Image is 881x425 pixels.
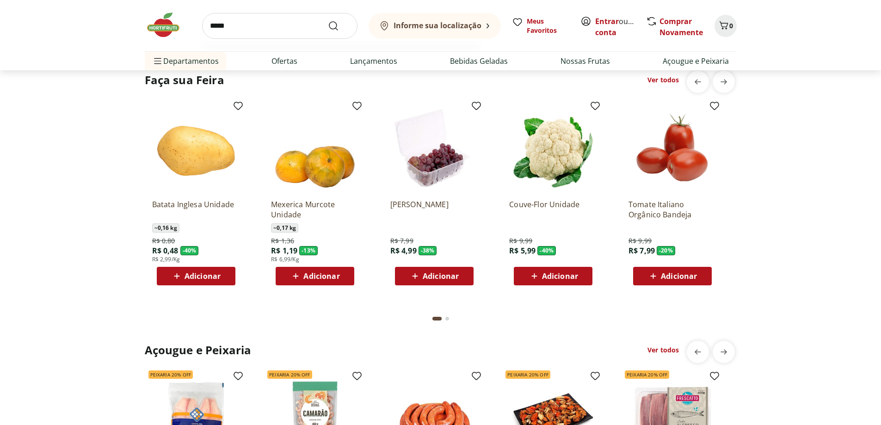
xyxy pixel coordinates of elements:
[509,104,597,192] img: Couve-Flor Unidade
[152,50,219,72] span: Departamentos
[505,370,550,379] span: Peixaria 20% OFF
[152,236,175,246] span: R$ 0,80
[271,223,298,233] span: ~ 0,17 kg
[152,246,179,256] span: R$ 0,48
[628,199,716,220] a: Tomate Italiano Orgânico Bandeja
[647,75,679,85] a: Ver todos
[444,308,451,330] button: Go to page 2 from fs-carousel
[595,16,646,37] a: Criar conta
[395,267,474,285] button: Adicionar
[157,267,235,285] button: Adicionar
[527,17,569,35] span: Meus Favoritos
[328,20,350,31] button: Submit Search
[628,104,716,192] img: Tomate Italiano Orgânico Bandeja
[185,272,221,280] span: Adicionar
[729,21,733,30] span: 0
[369,13,501,39] button: Informe sua localização
[271,199,359,220] a: Mexerica Murcote Unidade
[419,246,437,255] span: - 38 %
[152,199,240,220] a: Batata Inglesa Unidade
[512,17,569,35] a: Meus Favoritos
[390,199,478,220] a: [PERSON_NAME]
[152,256,180,263] span: R$ 2,99/Kg
[303,272,339,280] span: Adicionar
[267,370,312,379] span: Peixaria 20% OFF
[647,345,679,355] a: Ver todos
[431,308,444,330] button: Current page from fs-carousel
[625,370,670,379] span: Peixaria 20% OFF
[145,343,252,357] h2: Açougue e Peixaria
[152,104,240,192] img: Batata Inglesa Unidade
[628,246,655,256] span: R$ 7,99
[390,246,417,256] span: R$ 4,99
[202,13,357,39] input: search
[561,55,610,67] a: Nossas Frutas
[595,16,619,26] a: Entrar
[509,199,597,220] a: Couve-Flor Unidade
[299,246,318,255] span: - 13 %
[713,341,735,363] button: next
[659,16,703,37] a: Comprar Novamente
[148,370,193,379] span: Peixaria 20% OFF
[509,246,536,256] span: R$ 5,99
[687,341,709,363] button: previous
[145,73,224,87] h2: Faça sua Feira
[390,236,413,246] span: R$ 7,99
[537,246,556,255] span: - 40 %
[350,55,397,67] a: Lançamentos
[687,71,709,93] button: previous
[713,71,735,93] button: next
[509,236,532,246] span: R$ 9,99
[661,272,697,280] span: Adicionar
[715,15,737,37] button: Carrinho
[394,20,481,31] b: Informe sua localização
[145,11,191,39] img: Hortifruti
[514,267,592,285] button: Adicionar
[271,236,294,246] span: R$ 1,36
[423,272,459,280] span: Adicionar
[152,223,179,233] span: ~ 0,16 kg
[152,50,163,72] button: Menu
[271,256,299,263] span: R$ 6,99/Kg
[276,267,354,285] button: Adicionar
[271,55,297,67] a: Ofertas
[633,267,712,285] button: Adicionar
[180,246,199,255] span: - 40 %
[628,236,652,246] span: R$ 9,99
[271,104,359,192] img: Mexerica Murcote Unidade
[271,246,297,256] span: R$ 1,19
[663,55,729,67] a: Açougue e Peixaria
[657,246,675,255] span: - 20 %
[595,16,636,38] span: ou
[450,55,508,67] a: Bebidas Geladas
[390,104,478,192] img: Uva Rosada Embalada
[542,272,578,280] span: Adicionar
